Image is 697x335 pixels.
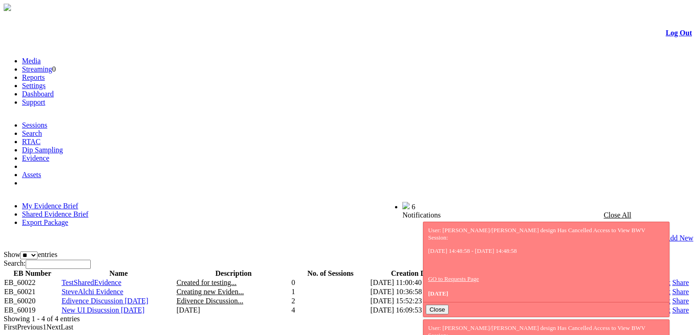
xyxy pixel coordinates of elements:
a: Close All [604,211,631,219]
td: EB_60022 [4,278,61,287]
img: arrow-3.png [4,4,11,11]
span: 6 [412,203,415,211]
a: Assets [22,171,41,179]
a: Streaming [22,65,52,73]
td: EB_60019 [4,306,61,315]
label: Search: [4,259,91,267]
a: Reports [22,73,45,81]
span: [DATE] [176,306,200,314]
a: Sessions [22,121,47,129]
th: Description: activate to sort column ascending [176,269,291,278]
a: Dashboard [22,90,54,98]
img: bell25.png [402,202,410,209]
a: Evidence [22,154,49,162]
p: [DATE] 14:48:58 - [DATE] 14:48:58 [428,247,664,255]
div: User: [PERSON_NAME]/[PERSON_NAME] design Has Cancelled Access to View BWV Session: [428,227,664,297]
a: Settings [22,82,46,89]
a: Last [60,323,73,331]
a: Previous [17,323,43,331]
button: Close [426,305,449,314]
a: New UI Disucssion [DATE] [61,306,144,314]
a: TestSharedEvidence [61,279,121,286]
label: Show entries [4,251,57,258]
span: 0 [52,65,56,73]
a: Add New [665,234,693,242]
a: Log Out [666,29,692,37]
a: Share [672,288,689,296]
select: Showentries [20,251,38,259]
a: Dip Sampling [22,146,63,154]
th: EB Number: activate to sort column ascending [4,269,61,278]
span: Edivence Discussion... [176,297,243,305]
th: Name: activate to sort column ascending [61,269,176,278]
td: EB_60021 [4,287,61,296]
a: RTAC [22,138,40,145]
a: Media [22,57,41,65]
a: Search [22,129,42,137]
a: Support [22,98,45,106]
div: Showing 1 - 4 of 4 entries [4,315,693,323]
td: EB_60020 [4,296,61,306]
a: Next [46,323,60,331]
div: Notifications [402,211,674,219]
span: [DATE] [428,290,448,297]
a: Edivence Discussion [DATE] [61,297,148,305]
a: 1 [43,323,46,331]
a: Share [672,279,689,286]
a: Shared Evidence Brief [22,210,88,218]
a: Share [672,306,689,314]
a: First [4,323,17,331]
a: Share [672,297,689,305]
a: My Evidence Brief [22,202,78,210]
a: Export Package [22,218,68,226]
a: GO to Requests Page [428,275,479,282]
input: Search: [26,260,91,269]
span: Welcome, Nav Alchi design (Administrator) [279,202,384,209]
span: Creating new Eviden... [176,288,244,296]
a: SteveAlchi Evidence [61,288,123,296]
span: Created for testing... [176,279,236,286]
